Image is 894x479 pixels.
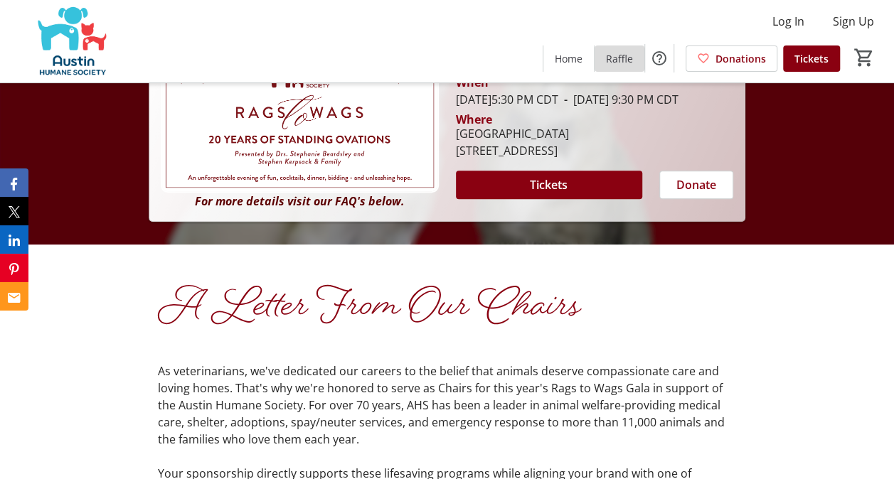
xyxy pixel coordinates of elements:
span: Donate [676,176,716,193]
span: Log In [772,13,804,30]
button: Donate [659,171,733,199]
a: Home [543,45,594,72]
span: Sign Up [833,13,874,30]
a: Donations [686,45,777,72]
span: Donations [715,51,766,66]
span: A Letter From Our Chairs [158,262,581,357]
div: Where [456,114,492,125]
span: - [558,92,573,107]
span: Raffle [606,51,633,66]
div: [GEOGRAPHIC_DATA] [456,125,569,142]
img: Austin Humane Society's Logo [9,6,135,77]
img: Campaign CTA Media Photo [161,37,438,193]
div: [STREET_ADDRESS] [456,142,569,159]
button: Tickets [456,171,642,199]
a: Tickets [783,45,840,72]
span: [DATE] 5:30 PM CDT [456,92,558,107]
button: Log In [761,10,816,33]
span: [DATE] 9:30 PM CDT [558,92,679,107]
em: For more details visit our FAQ's below. [195,193,405,209]
button: Cart [851,45,877,70]
button: Help [645,44,674,72]
p: As veterinarians, we've dedicated our careers to the belief that animals deserve compassionate ca... [158,362,737,448]
span: Tickets [530,176,568,193]
a: Raffle [595,45,644,72]
span: Home [555,51,582,66]
button: Sign Up [821,10,885,33]
span: Tickets [794,51,829,66]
